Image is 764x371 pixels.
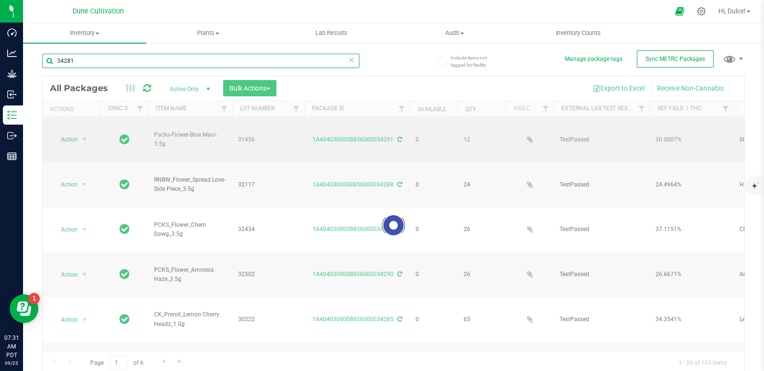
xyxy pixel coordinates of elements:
span: Sync METRC Packages [645,56,705,62]
inline-svg: Analytics [7,48,17,58]
a: Inventory [23,23,146,43]
span: Plants [147,29,269,37]
span: Inventory Counts [543,29,614,37]
inline-svg: Grow [7,69,17,79]
inline-svg: Inventory [7,110,17,120]
input: Search Package ID, Item Name, SKU, Lot or Part Number... [42,54,359,68]
a: Plants [146,23,270,43]
div: Manage settings [695,7,707,16]
a: Audit [393,23,516,43]
iframe: Resource center unread badge [28,293,40,304]
button: Manage package tags [565,55,622,63]
span: Lab Results [302,29,360,37]
span: Inventory [23,29,146,37]
span: Audit [394,29,516,37]
span: Clear [348,54,355,66]
a: Lab Results [270,23,393,43]
p: 07:31 AM PDT [4,334,19,359]
span: Dune Cultivation [72,7,124,15]
button: Sync METRC Packages [637,50,714,68]
inline-svg: Outbound [7,131,17,140]
span: Include items not tagged for facility [451,54,499,69]
a: Inventory Counts [516,23,640,43]
inline-svg: Reports [7,151,17,161]
p: 09/25 [4,359,19,367]
inline-svg: Inbound [7,90,17,99]
span: Open Ecommerce Menu [669,2,691,21]
inline-svg: Dashboard [7,28,17,37]
iframe: Resource center [10,294,38,323]
span: Hi, Dulce! [718,7,746,15]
